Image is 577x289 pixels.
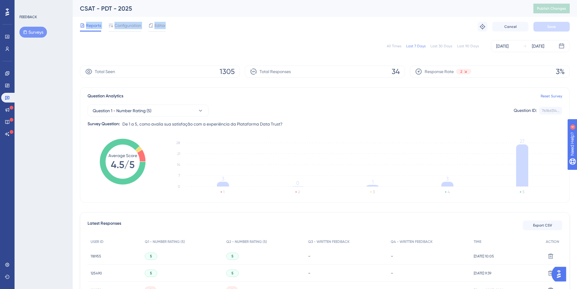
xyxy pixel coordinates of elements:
[88,92,123,100] span: Question Analytics
[533,4,570,13] button: Publish Changes
[91,254,101,259] span: 118955
[308,239,350,244] span: Q3 - WRITTEN FEEDBACK
[387,44,401,49] div: All Times
[552,265,570,283] iframe: UserGuiding AI Assistant Launcher
[474,239,481,244] span: TIME
[145,239,185,244] span: Q1 - NUMBER RATING (5)
[298,190,300,194] text: 2
[177,152,180,156] tspan: 21
[122,120,283,128] span: De 1 a 5, como avalia sua satisfação com a experiência da Plataforma Data Trust?
[504,24,517,29] span: Cancel
[231,254,234,259] span: 5
[176,141,180,145] tspan: 28
[86,22,101,29] span: Reports
[177,163,180,167] tspan: 14
[496,42,509,50] div: [DATE]
[296,180,299,186] tspan: 0
[308,253,385,259] div: -
[391,239,433,244] span: Q4 - WRITTEN FEEDBACK
[537,6,566,11] span: Publish Changes
[446,176,449,182] tspan: 3
[150,271,152,276] span: 5
[231,271,234,276] span: 5
[108,153,137,158] tspan: Average Score
[19,15,37,19] div: FEEDBACK
[425,68,454,75] span: Response Rate
[474,271,491,276] span: [DATE] 9:39
[533,22,570,32] button: Save
[492,22,529,32] button: Cancel
[91,271,102,276] span: 125490
[88,120,120,128] div: Survey Question:
[541,94,562,99] a: Reset Survey
[556,67,565,76] span: 3%
[514,107,537,115] div: Question ID:
[542,108,559,113] div: 7b18d314...
[474,254,494,259] span: [DATE] 10:05
[222,176,224,182] tspan: 3
[391,270,468,276] div: -
[448,190,450,194] text: 4
[430,44,452,49] div: Last 30 Days
[95,68,115,75] span: Total Seen
[93,107,151,114] span: Question 1 - Number Rating (5)
[111,159,134,170] tspan: 4.5/5
[522,190,524,194] text: 5
[523,220,562,230] button: Export CSV
[154,22,166,29] span: Editor
[178,184,180,189] tspan: 0
[114,22,141,29] span: Configuration
[457,44,479,49] div: Last 90 Days
[546,239,559,244] span: ACTION
[88,220,121,231] span: Latest Responses
[373,190,375,194] text: 3
[223,190,224,194] text: 1
[406,44,426,49] div: Last 7 Days
[392,67,400,76] span: 34
[260,68,291,75] span: Total Responses
[533,223,552,228] span: Export CSV
[532,42,544,50] div: [DATE]
[178,173,180,178] tspan: 7
[547,24,556,29] span: Save
[226,239,267,244] span: Q2 - NUMBER RATING (5)
[372,179,373,185] tspan: 1
[220,67,235,76] span: 1305
[42,3,44,8] div: 4
[150,254,152,259] span: 5
[88,105,209,117] button: Question 1 - Number Rating (5)
[80,4,518,13] div: CSAT - PDT - 2025
[91,239,104,244] span: USER ID
[460,69,462,74] span: 2
[14,2,38,9] span: Need Help?
[391,253,468,259] div: -
[520,138,525,144] tspan: 27
[308,270,385,276] div: -
[19,27,47,38] button: Surveys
